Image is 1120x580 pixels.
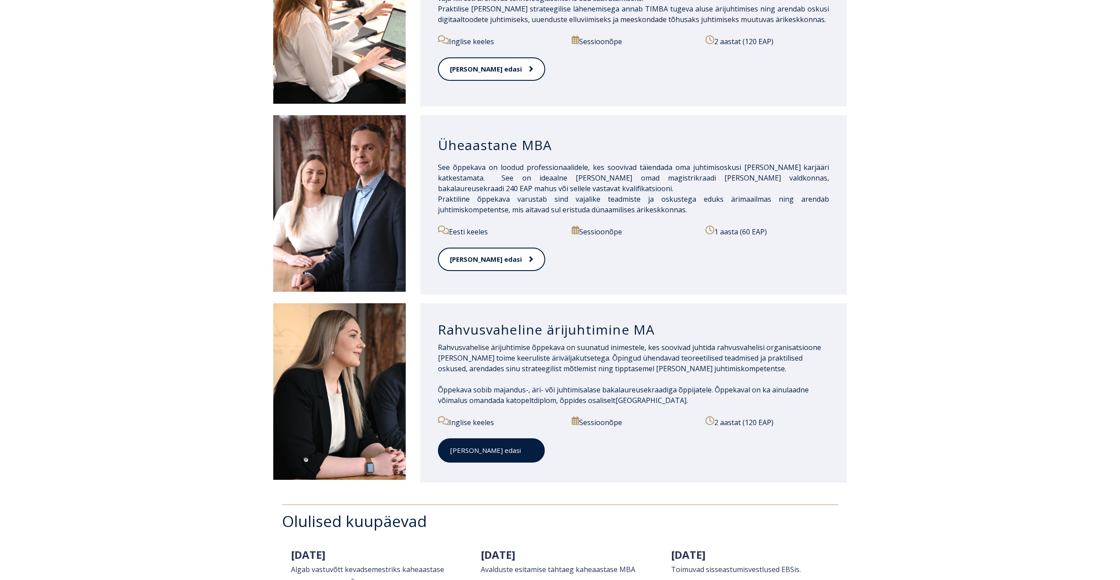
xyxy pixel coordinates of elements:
[671,547,705,562] span: [DATE]
[438,4,830,24] span: Praktilise [PERSON_NAME] strateegilise lähenemisega annab TIMBA tugeva aluse ärijuhtimises ning a...
[438,438,545,463] a: [PERSON_NAME] edasi
[671,565,676,574] span: T
[438,343,821,373] span: Rahvusvahelise ärijuhtimise õppekava on suunatud inimestele, kes soovivad juhtida rahvusvahelisi ...
[705,35,829,47] p: 2 aastat (120 EAP)
[438,162,830,193] span: See õppekava on loodud professionaalidele, kes soovivad täiendada oma juhtimisoskusi [PERSON_NAME...
[438,385,713,395] span: Õppekava sobib majandus-, äri- või juhtimisalase bakalaureusekraadiga õppijatele.
[686,395,688,405] span: .
[438,57,545,81] a: [PERSON_NAME] edasi
[572,416,695,428] p: Sessioonõpe
[572,226,695,237] p: Sessioonõpe
[438,194,830,215] span: Praktiline õppekava varustab sind vajalike teadmiste ja oskustega eduks ärimaailmas ning arendab ...
[273,115,406,292] img: DSC_1995
[615,395,686,405] span: [GEOGRAPHIC_DATA]
[438,137,830,154] h3: Üheaastane MBA
[438,385,809,405] span: Õppekaval on ka ainulaadne võimalus omandada ka
[680,565,682,574] span: i
[705,416,829,428] p: 2 aastat (120 EAP)
[572,35,695,47] p: Sessioonõpe
[705,226,829,237] p: 1 aasta (60 EAP)
[273,303,406,480] img: DSC_1907
[438,35,562,47] p: Inglise keeles
[438,416,562,428] p: Inglise keeles
[556,395,615,405] span: , õppides osaliselt
[514,395,556,405] span: topeltdiplom
[438,321,830,338] h3: Rahvusvaheline ärijuhtimine MA
[682,565,801,574] span: muvad sisseastumisvestlused EBSis.
[438,226,562,237] p: Eesti keeles
[282,511,427,531] span: Olulised kuupäevad
[481,547,515,562] span: [DATE]
[291,547,325,562] span: [DATE]
[676,565,680,574] span: o
[438,248,545,271] a: [PERSON_NAME] edasi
